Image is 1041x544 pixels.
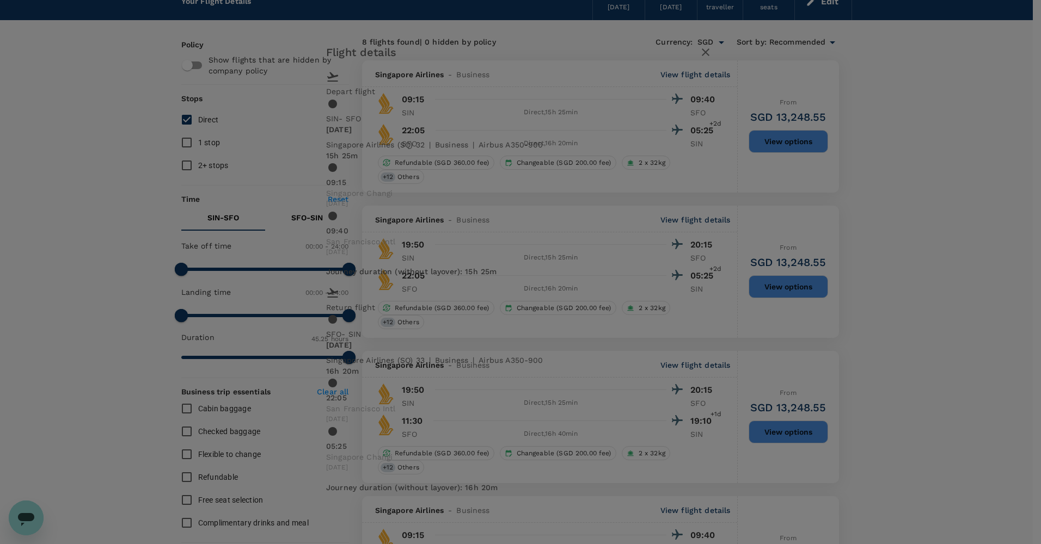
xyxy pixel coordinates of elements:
[326,366,715,376] p: 16h 20m
[326,462,715,473] span: [DATE]
[429,140,431,149] span: |
[326,86,715,97] p: Depart flight
[429,356,431,364] span: |
[326,329,715,339] p: SFO - SIN
[326,414,715,425] span: [DATE]
[326,236,715,247] span: San Francisco Intl
[326,482,498,493] p: Journey duration (without layover) : 16h 20m
[326,441,715,452] div: 05:25
[479,139,543,150] p: Airbus A350-900
[326,46,396,59] span: Flight details
[435,355,468,366] p: business
[435,139,468,150] p: business
[326,199,715,209] span: [DATE]
[473,140,474,149] span: |
[326,392,715,403] div: 22:05
[479,355,543,366] p: Airbus A350-900
[473,356,474,364] span: |
[326,266,497,277] p: Journey duration (without layover) : 15h 25m
[326,355,425,366] p: Singapore Airlines (SQ) 33
[326,302,715,313] p: Return flight
[326,177,715,188] div: 09:15
[326,113,715,124] p: SIN - SFO
[326,339,715,350] p: [DATE]
[326,452,715,462] span: Singapore Changi
[326,150,715,161] p: 15h 25m
[326,247,715,258] span: [DATE]
[326,225,715,236] div: 09:40
[326,188,715,199] span: Singapore Changi
[326,403,715,414] span: San Francisco Intl
[326,124,715,135] p: [DATE]
[326,139,425,150] p: Singapore Airlines (SQ) 32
